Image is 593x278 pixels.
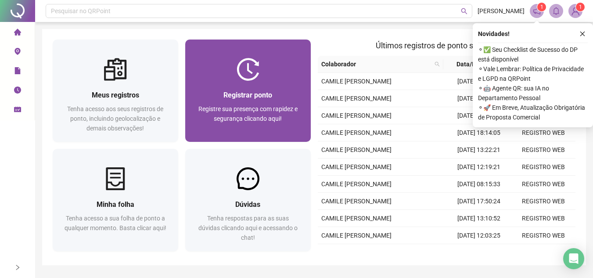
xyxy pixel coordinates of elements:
span: Dúvidas [235,200,260,209]
span: environment [14,44,21,61]
span: CAMILE [PERSON_NAME] [321,146,392,153]
td: [DATE] 12:21:43 [446,90,511,107]
td: REGISTRO WEB [511,159,575,176]
span: Minha folha [97,200,134,209]
a: Minha folhaTenha acesso a sua folha de ponto a qualquer momento. Basta clicar aqui! [53,149,178,251]
span: notification [533,7,541,15]
td: [DATE] 13:23:45 [446,73,511,90]
td: [DATE] 08:17:48 [446,244,511,261]
span: Registre sua presença com rapidez e segurança clicando aqui! [198,105,298,122]
span: search [433,58,442,71]
td: REGISTRO WEB [511,176,575,193]
span: ⚬ 🚀 Em Breve, Atualização Obrigatória de Proposta Comercial [478,103,588,122]
span: Novidades ! [478,29,510,39]
td: [DATE] 12:03:25 [446,227,511,244]
span: search [435,61,440,67]
span: clock-circle [14,83,21,100]
span: Tenha respostas para as suas dúvidas clicando aqui e acessando o chat! [198,215,298,241]
td: REGISTRO WEB [511,210,575,227]
td: [DATE] 13:22:21 [446,141,511,159]
span: close [579,31,586,37]
span: CAMILE [PERSON_NAME] [321,163,392,170]
span: CAMILE [PERSON_NAME] [321,112,392,119]
span: Últimos registros de ponto sincronizados [376,41,518,50]
div: Open Intercom Messenger [563,248,584,269]
td: [DATE] 12:19:21 [446,159,511,176]
img: 87900 [569,4,582,18]
span: [PERSON_NAME] [478,6,525,16]
span: 1 [540,4,543,10]
span: CAMILE [PERSON_NAME] [321,181,392,188]
span: Registrar ponto [223,91,272,99]
a: Meus registrosTenha acesso aos seus registros de ponto, incluindo geolocalização e demais observa... [53,40,178,142]
span: schedule [14,102,21,119]
span: Colaborador [321,59,431,69]
sup: 1 [537,3,546,11]
sup: Atualize o seu contato no menu Meus Dados [576,3,585,11]
td: REGISTRO WEB [511,227,575,244]
td: [DATE] 08:18:40 [446,107,511,124]
td: [DATE] 18:14:05 [446,124,511,141]
td: [DATE] 13:10:52 [446,210,511,227]
span: bell [552,7,560,15]
span: CAMILE [PERSON_NAME] [321,129,392,136]
span: file [14,63,21,81]
td: REGISTRO WEB [511,193,575,210]
a: DúvidasTenha respostas para as suas dúvidas clicando aqui e acessando o chat! [185,149,311,251]
span: home [14,25,21,42]
td: REGISTRO WEB [511,124,575,141]
span: 1 [579,4,582,10]
td: REGISTRO WEB [511,244,575,261]
td: [DATE] 17:50:24 [446,193,511,210]
span: CAMILE [PERSON_NAME] [321,215,392,222]
span: ⚬ 🤖 Agente QR: sua IA no Departamento Pessoal [478,83,588,103]
span: CAMILE [PERSON_NAME] [321,95,392,102]
th: Data/Hora [443,56,506,73]
span: ⚬ Vale Lembrar: Política de Privacidade e LGPD na QRPoint [478,64,588,83]
span: ⚬ ✅ Seu Checklist de Sucesso do DP está disponível [478,45,588,64]
span: Tenha acesso a sua folha de ponto a qualquer momento. Basta clicar aqui! [65,215,166,231]
td: REGISTRO WEB [511,141,575,159]
span: Data/Hora [447,59,496,69]
span: CAMILE [PERSON_NAME] [321,198,392,205]
a: Registrar pontoRegistre sua presença com rapidez e segurança clicando aqui! [185,40,311,142]
td: [DATE] 08:15:33 [446,176,511,193]
span: right [14,264,21,271]
span: Meus registros [92,91,139,99]
span: CAMILE [PERSON_NAME] [321,78,392,85]
span: search [461,8,467,14]
span: Tenha acesso aos seus registros de ponto, incluindo geolocalização e demais observações! [67,105,163,132]
span: CAMILE [PERSON_NAME] [321,232,392,239]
